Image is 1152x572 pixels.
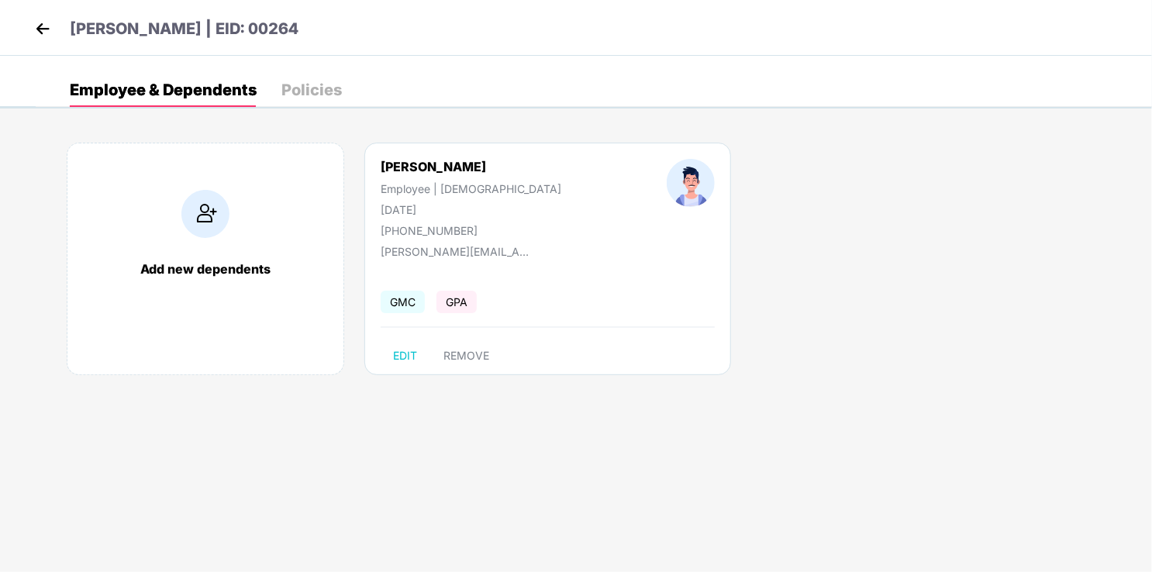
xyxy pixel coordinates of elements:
span: GMC [381,291,425,313]
div: [PERSON_NAME][EMAIL_ADDRESS][PERSON_NAME] [381,245,536,258]
div: Employee & Dependents [70,82,257,98]
div: [DATE] [381,203,561,216]
div: Policies [281,82,342,98]
img: addIcon [181,190,229,238]
span: GPA [436,291,477,313]
img: profileImage [667,159,715,207]
span: REMOVE [443,350,489,362]
button: REMOVE [431,343,502,368]
div: [PERSON_NAME] [381,159,561,174]
div: Employee | [DEMOGRAPHIC_DATA] [381,182,561,195]
span: EDIT [393,350,417,362]
img: back [31,17,54,40]
div: [PHONE_NUMBER] [381,224,561,237]
button: EDIT [381,343,429,368]
p: [PERSON_NAME] | EID: 00264 [70,17,298,41]
div: Add new dependents [83,261,328,277]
